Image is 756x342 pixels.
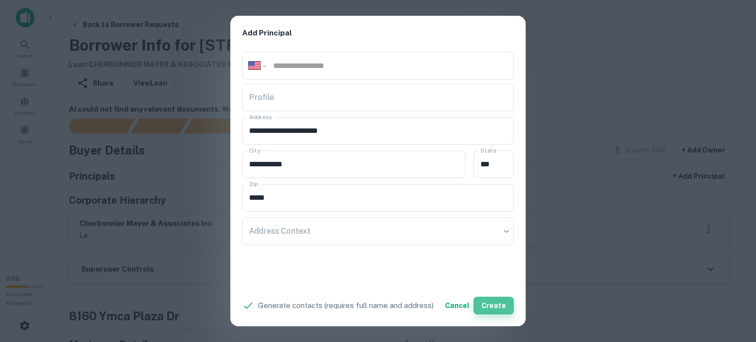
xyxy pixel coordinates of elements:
label: City [249,146,260,155]
p: Generate contacts (requires full name and address) [258,300,434,311]
div: ​ [242,218,514,245]
button: Create [473,297,514,314]
label: Address [249,113,272,121]
h2: Add Principal [230,16,526,51]
label: State [480,146,496,155]
iframe: Chat Widget [707,263,756,311]
label: Zip [249,180,258,188]
button: Cancel [441,297,473,314]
